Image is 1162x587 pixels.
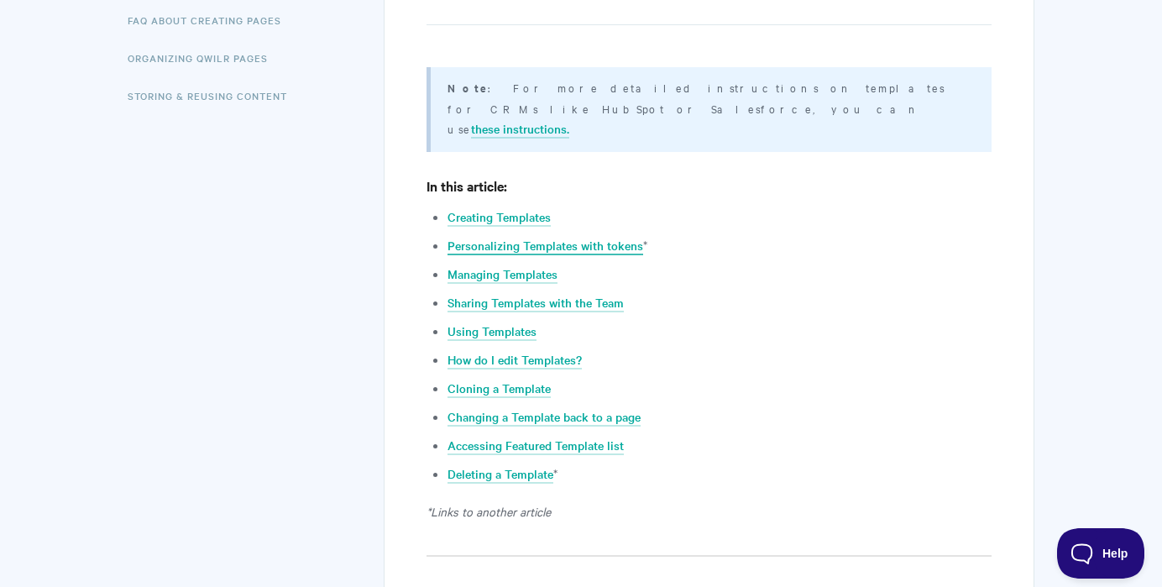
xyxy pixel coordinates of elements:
[448,265,557,284] a: Managing Templates
[128,3,294,37] a: FAQ About Creating Pages
[448,322,537,341] a: Using Templates
[128,41,280,75] a: Organizing Qwilr Pages
[448,77,971,139] p: : For more detailed instructions on templates for CRMs like HubSpot or Salesforce, you can use
[448,208,551,227] a: Creating Templates
[1057,528,1145,579] iframe: Toggle Customer Support
[448,80,488,96] b: Note
[471,120,569,139] a: these instructions.
[448,351,582,369] a: How do I edit Templates?
[448,380,551,398] a: Cloning a Template
[448,437,624,455] a: Accessing Featured Template list
[448,465,553,484] a: Deleting a Template
[448,237,643,255] a: Personalizing Templates with tokens
[128,79,300,113] a: Storing & Reusing Content
[448,408,641,427] a: Changing a Template back to a page
[427,176,507,195] strong: In this article:
[427,503,551,520] em: *Links to another article
[448,294,624,312] a: Sharing Templates with the Team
